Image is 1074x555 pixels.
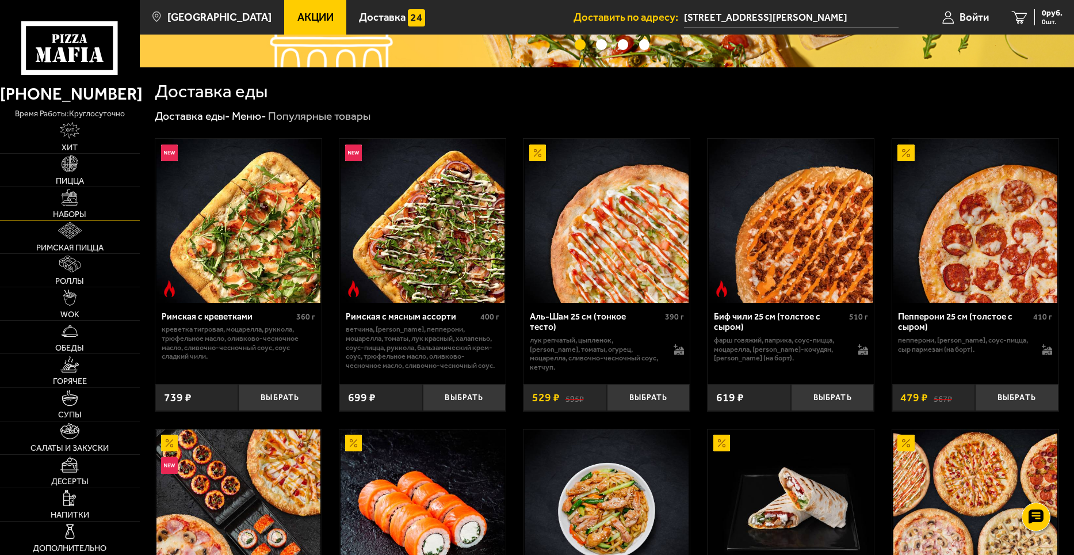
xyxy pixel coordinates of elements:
[339,139,506,303] a: НовинкаОстрое блюдоРимская с мясным ассорти
[897,435,914,451] img: Акционный
[713,435,730,451] img: Акционный
[58,410,82,419] span: Супы
[60,310,79,318] span: WOK
[532,392,560,403] span: 529 ₽
[1033,312,1052,322] span: 410 г
[1042,18,1062,25] span: 0 шт.
[359,12,406,23] span: Доставка
[51,511,89,519] span: Напитки
[423,384,506,412] button: Выбрать
[684,7,899,28] input: Ваш адрес доставки
[55,277,84,285] span: Роллы
[346,325,500,370] p: ветчина, [PERSON_NAME], пепперони, моцарелла, томаты, лук красный, халапеньо, соус-пицца, руккола...
[791,384,874,412] button: Выбрать
[530,336,662,371] p: лук репчатый, цыпленок, [PERSON_NAME], томаты, огурец, моцарелла, сливочно-чесночный соус, кетчуп.
[156,139,320,303] img: Римская с креветками
[155,82,267,100] h1: Доставка еды
[36,244,104,252] span: Римская пицца
[529,145,546,161] img: Акционный
[897,145,914,161] img: Акционный
[898,311,1030,333] div: Пепперони 25 см (толстое с сыром)
[155,109,230,123] a: Доставка еды-
[167,12,272,23] span: [GEOGRAPHIC_DATA]
[618,39,629,50] button: точки переключения
[684,7,899,28] span: улица Седова, 122
[480,312,499,322] span: 400 г
[639,39,650,50] button: точки переключения
[51,477,89,485] span: Десерты
[934,392,952,403] s: 567 ₽
[714,336,846,363] p: фарш говяжий, паприка, соус-пицца, моцарелла, [PERSON_NAME]-кочудян, [PERSON_NAME] (на борт).
[575,39,586,50] button: точки переключения
[161,457,178,474] img: Новинка
[596,39,607,50] button: точки переключения
[161,435,178,451] img: Акционный
[530,311,662,333] div: Аль-Шам 25 см (тонкое тесто)
[56,177,84,185] span: Пицца
[30,444,109,452] span: Салаты и закуски
[161,145,178,161] img: Новинка
[232,109,266,123] a: Меню-
[345,145,362,161] img: Новинка
[565,392,584,403] s: 595 ₽
[162,311,294,322] div: Римская с креветками
[62,143,78,151] span: Хит
[345,280,362,297] img: Острое блюдо
[708,139,874,303] a: Острое блюдоБиф чили 25 см (толстое с сыром)
[268,109,370,123] div: Популярные товары
[238,384,322,412] button: Выбрать
[893,139,1057,303] img: Пепперони 25 см (толстое с сыром)
[53,377,87,385] span: Горячее
[900,392,928,403] span: 479 ₽
[713,280,730,297] img: Острое блюдо
[849,312,868,322] span: 510 г
[665,312,684,322] span: 390 г
[892,139,1058,303] a: АкционныйПепперони 25 см (толстое с сыром)
[155,139,322,303] a: НовинкаОстрое блюдоРимская с креветками
[345,435,362,451] img: Акционный
[574,12,684,23] span: Доставить по адресу:
[898,336,1030,353] p: пепперони, [PERSON_NAME], соус-пицца, сыр пармезан (на борт).
[1042,9,1062,17] span: 0 руб.
[525,139,689,303] img: Аль-Шам 25 см (тонкое тесто)
[960,12,989,23] span: Войти
[33,544,106,552] span: Дополнительно
[523,139,690,303] a: АкционныйАль-Шам 25 см (тонкое тесто)
[716,392,744,403] span: 619 ₽
[55,344,84,352] span: Обеды
[53,210,86,218] span: Наборы
[164,392,192,403] span: 739 ₽
[296,312,315,322] span: 360 г
[709,139,873,303] img: Биф чили 25 см (толстое с сыром)
[408,9,425,26] img: 15daf4d41897b9f0e9f617042186c801.svg
[297,12,334,23] span: Акции
[348,392,376,403] span: 699 ₽
[341,139,504,303] img: Римская с мясным ассорти
[162,325,316,360] p: креветка тигровая, моцарелла, руккола, трюфельное масло, оливково-чесночное масло, сливочно-чесно...
[975,384,1058,412] button: Выбрать
[607,384,690,412] button: Выбрать
[161,280,178,297] img: Острое блюдо
[346,311,478,322] div: Римская с мясным ассорти
[714,311,846,333] div: Биф чили 25 см (толстое с сыром)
